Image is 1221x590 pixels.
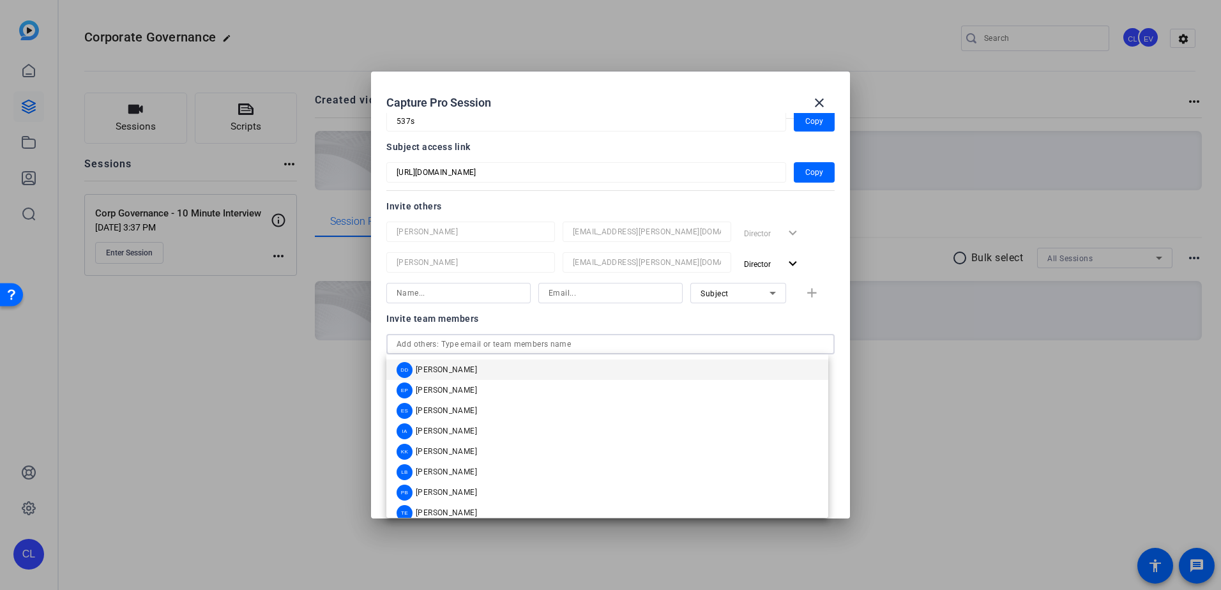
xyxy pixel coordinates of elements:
[416,487,477,497] span: [PERSON_NAME]
[805,114,823,129] span: Copy
[397,224,545,239] input: Name...
[386,87,835,118] div: Capture Pro Session
[701,289,729,298] span: Subject
[397,337,824,352] input: Add others: Type email or team members name
[386,311,835,326] div: Invite team members
[573,255,721,270] input: Email...
[573,224,721,239] input: Email...
[397,114,776,129] input: Session OTP
[785,256,801,272] mat-icon: expand_more
[397,362,413,378] div: DD
[812,95,827,110] mat-icon: close
[794,111,835,132] button: Copy
[386,199,835,214] div: Invite others
[744,260,771,269] span: Director
[805,165,823,180] span: Copy
[416,467,477,477] span: [PERSON_NAME]
[397,444,413,460] div: KK
[416,446,477,457] span: [PERSON_NAME]
[794,162,835,183] button: Copy
[416,365,477,375] span: [PERSON_NAME]
[397,423,413,439] div: IA
[416,508,477,518] span: [PERSON_NAME]
[416,405,477,416] span: [PERSON_NAME]
[397,382,413,398] div: EP
[397,485,413,501] div: PB
[416,426,477,436] span: [PERSON_NAME]
[386,139,835,155] div: Subject access link
[739,252,806,275] button: Director
[397,464,413,480] div: LB
[397,285,520,301] input: Name...
[397,255,545,270] input: Name...
[416,385,477,395] span: [PERSON_NAME]
[397,505,413,521] div: TE
[549,285,672,301] input: Email...
[397,165,776,180] input: Session OTP
[397,403,413,419] div: ES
